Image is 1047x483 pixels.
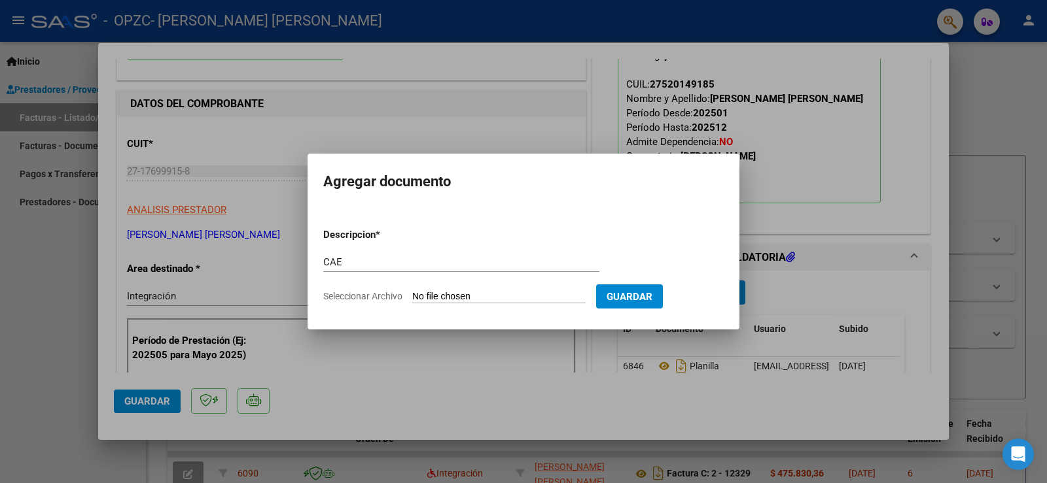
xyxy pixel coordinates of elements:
[323,169,724,194] h2: Agregar documento
[607,291,652,303] span: Guardar
[596,284,663,308] button: Guardar
[1003,439,1034,470] div: Open Intercom Messenger
[323,227,444,242] p: Descripcion
[323,291,402,301] span: Seleccionar Archivo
